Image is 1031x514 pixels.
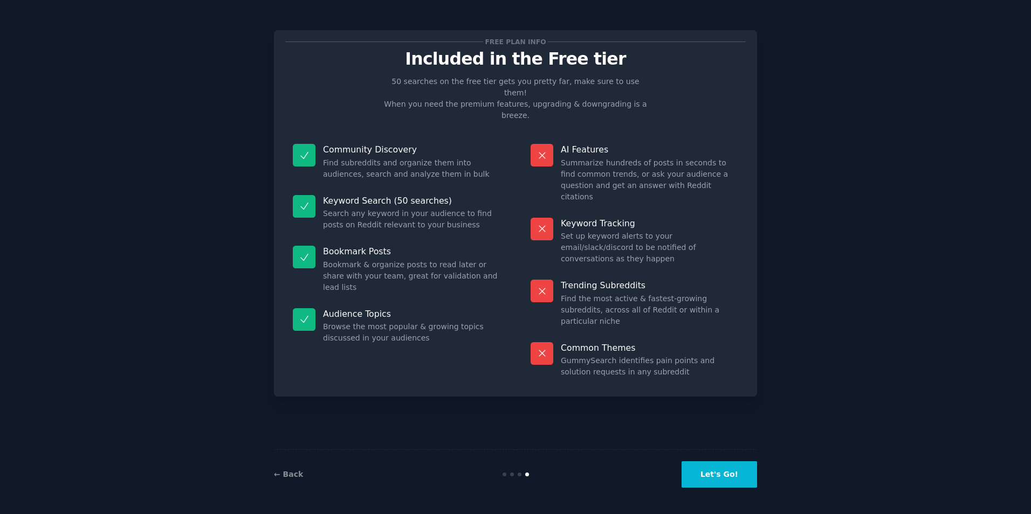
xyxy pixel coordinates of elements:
[561,157,738,203] dd: Summarize hundreds of posts in seconds to find common trends, or ask your audience a question and...
[561,144,738,155] p: AI Features
[323,144,500,155] p: Community Discovery
[323,321,500,344] dd: Browse the most popular & growing topics discussed in your audiences
[323,308,500,319] p: Audience Topics
[561,293,738,327] dd: Find the most active & fastest-growing subreddits, across all of Reddit or within a particular niche
[561,280,738,291] p: Trending Subreddits
[380,76,651,121] p: 50 searches on the free tier gets you pretty far, make sure to use them! When you need the premiu...
[323,208,500,231] dd: Search any keyword in your audience to find posts on Reddit relevant to your business
[483,36,548,47] span: Free plan info
[682,461,757,488] button: Let's Go!
[285,50,746,68] p: Included in the Free tier
[323,246,500,257] p: Bookmark Posts
[561,342,738,353] p: Common Themes
[323,195,500,206] p: Keyword Search (50 searches)
[561,218,738,229] p: Keyword Tracking
[561,355,738,378] dd: GummySearch identifies pain points and solution requests in any subreddit
[561,231,738,265] dd: Set up keyword alerts to your email/slack/discord to be notified of conversations as they happen
[323,157,500,180] dd: Find subreddits and organize them into audiences, search and analyze them in bulk
[274,470,303,478] a: ← Back
[323,259,500,293] dd: Bookmark & organize posts to read later or share with your team, great for validation and lead lists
